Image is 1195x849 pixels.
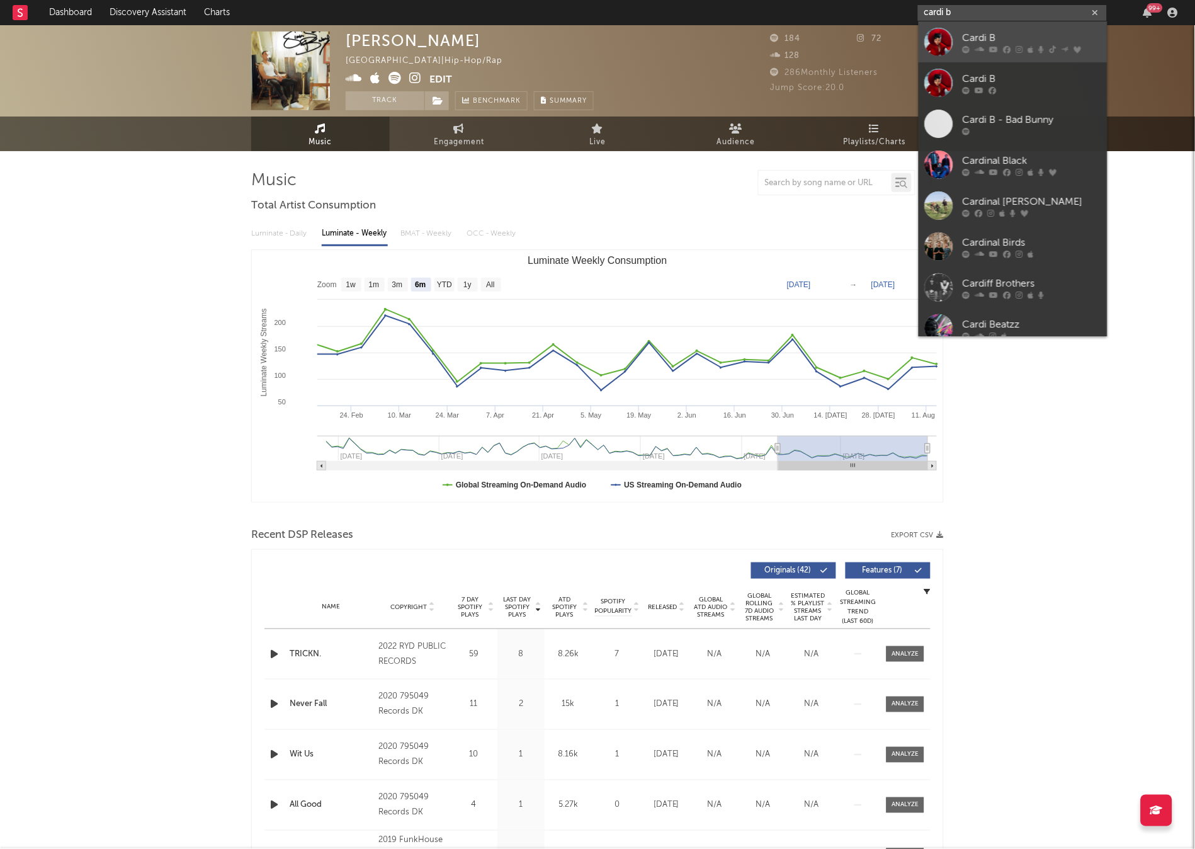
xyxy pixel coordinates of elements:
[278,398,286,406] text: 50
[694,799,736,812] div: N/A
[667,117,805,151] a: Audience
[252,250,943,502] svg: Luminate Weekly Consumption
[645,698,688,711] div: [DATE]
[346,31,480,50] div: [PERSON_NAME]
[648,603,677,611] span: Released
[919,226,1107,267] a: Cardinal Birds
[550,98,587,105] span: Summary
[919,267,1107,308] a: Cardiff Brothers
[963,194,1101,209] div: Cardinal [PERSON_NAME]
[259,309,268,397] text: Luminate Weekly Streams
[694,749,736,761] div: N/A
[645,749,688,761] div: [DATE]
[378,690,447,720] div: 2020 795049 Records DK
[751,562,836,579] button: Originals(42)
[455,91,528,110] a: Benchmark
[694,648,736,661] div: N/A
[369,281,380,290] text: 1m
[805,117,944,151] a: Playlists/Charts
[532,411,554,419] text: 21. Apr
[275,372,286,379] text: 100
[388,411,412,419] text: 10. Mar
[378,790,447,821] div: 2020 795049 Records DK
[346,281,356,290] text: 1w
[742,799,784,812] div: N/A
[771,52,800,60] span: 128
[346,91,424,110] button: Track
[436,411,460,419] text: 24. Mar
[501,799,541,812] div: 1
[290,648,372,661] div: TRICKN.
[486,281,494,290] text: All
[742,592,777,622] span: Global Rolling 7D Audio Streams
[919,144,1107,185] a: Cardinal Black
[742,749,784,761] div: N/A
[854,567,912,574] span: Features ( 7 )
[309,135,332,150] span: Music
[548,749,589,761] div: 8.16k
[771,35,801,43] span: 184
[501,648,541,661] div: 8
[251,198,376,214] span: Total Artist Consumption
[275,345,286,353] text: 150
[589,135,606,150] span: Live
[415,281,426,290] text: 6m
[771,84,845,92] span: Jump Score: 20.0
[918,5,1107,21] input: Search for artists
[322,223,388,244] div: Luminate - Weekly
[390,603,427,611] span: Copyright
[429,72,452,88] button: Edit
[759,178,892,188] input: Search by song name or URL
[791,698,833,711] div: N/A
[392,281,403,290] text: 3m
[453,799,494,812] div: 4
[434,135,484,150] span: Engagement
[846,562,931,579] button: Features(7)
[919,308,1107,349] a: Cardi Beatzz
[528,255,667,266] text: Luminate Weekly Consumption
[791,592,825,622] span: Estimated % Playlist Streams Last Day
[717,135,756,150] span: Audience
[814,411,847,419] text: 14. [DATE]
[892,532,944,539] button: Export CSV
[528,117,667,151] a: Live
[437,281,452,290] text: YTD
[963,276,1101,291] div: Cardiff Brothers
[759,567,817,574] span: Originals ( 42 )
[251,528,353,543] span: Recent DSP Releases
[844,135,906,150] span: Playlists/Charts
[453,648,494,661] div: 59
[919,103,1107,144] a: Cardi B - Bad Bunny
[771,69,878,77] span: 286 Monthly Listeners
[595,698,639,711] div: 1
[290,799,372,812] a: All Good
[473,94,521,109] span: Benchmark
[850,280,858,289] text: →
[787,280,811,289] text: [DATE]
[290,698,372,711] div: Never Fall
[456,481,587,489] text: Global Streaming On-Demand Audio
[694,596,728,618] span: Global ATD Audio Streams
[548,799,589,812] div: 5.27k
[723,411,746,419] text: 16. Jun
[378,740,447,770] div: 2020 795049 Records DK
[595,799,639,812] div: 0
[581,411,602,419] text: 5. May
[645,648,688,661] div: [DATE]
[453,698,494,711] div: 11
[290,749,372,761] a: Wit Us
[919,185,1107,226] a: Cardinal [PERSON_NAME]
[501,698,541,711] div: 2
[912,411,935,419] text: 11. Aug
[963,317,1101,332] div: Cardi Beatzz
[862,411,895,419] text: 28. [DATE]
[919,21,1107,62] a: Cardi B
[453,596,487,618] span: 7 Day Spotify Plays
[624,481,742,489] text: US Streaming On-Demand Audio
[501,749,541,761] div: 1
[694,698,736,711] div: N/A
[251,117,390,151] a: Music
[1147,3,1163,13] div: 99 +
[501,596,534,618] span: Last Day Spotify Plays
